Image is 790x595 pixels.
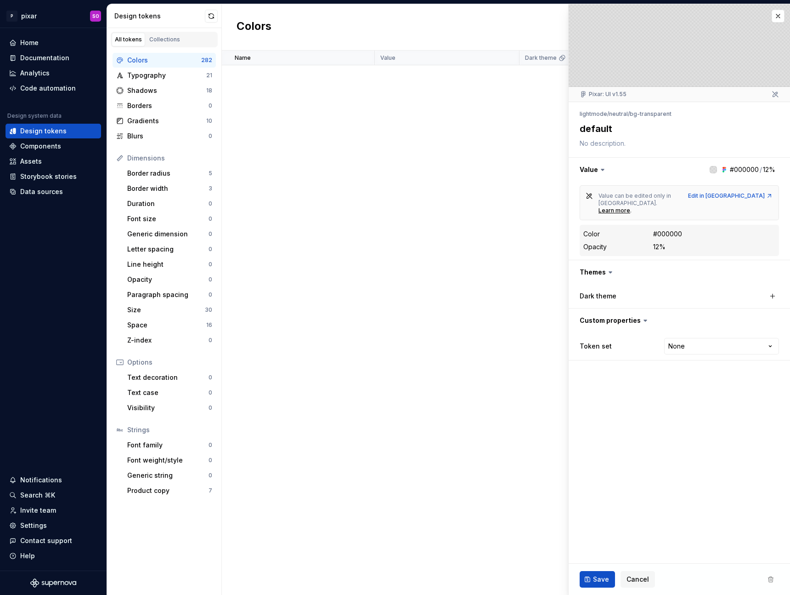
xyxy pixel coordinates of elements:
[209,185,212,192] div: 3
[127,101,209,110] div: Borders
[630,207,632,214] span: .
[124,212,216,226] a: Font size0
[6,51,101,65] a: Documentation
[609,110,628,117] li: neutral
[621,571,655,588] button: Cancel
[593,575,609,584] span: Save
[127,290,209,299] div: Paragraph spacing
[127,229,209,239] div: Generic dimension
[580,110,607,117] li: lightmode
[127,245,209,254] div: Letter spacing
[6,11,17,22] div: P
[149,36,180,43] div: Collections
[6,35,101,50] a: Home
[124,318,216,332] a: Space16
[124,181,216,196] a: Border width3
[92,12,99,20] div: SO
[127,169,209,178] div: Border radius
[209,170,212,177] div: 5
[124,242,216,257] a: Letter spacing0
[127,456,209,465] div: Font weight/style
[6,518,101,533] a: Settings
[20,38,39,47] div: Home
[20,172,77,181] div: Storybook stories
[201,57,212,64] div: 282
[124,257,216,272] a: Line height0
[206,72,212,79] div: 21
[20,84,76,93] div: Code automation
[127,260,209,269] div: Line height
[580,571,615,588] button: Save
[127,199,209,208] div: Duration
[626,575,649,584] span: Cancel
[6,533,101,548] button: Contact support
[206,117,212,125] div: 10
[20,536,72,545] div: Contact support
[124,370,216,385] a: Text decoration0
[113,53,216,68] a: Colors282
[380,54,395,62] p: Value
[113,68,216,83] a: Typography21
[6,549,101,563] button: Help
[580,292,616,301] label: Dark theme
[124,400,216,415] a: Visibility0
[205,306,212,314] div: 30
[209,102,212,109] div: 0
[653,242,666,252] div: 12%
[209,132,212,140] div: 0
[127,373,209,382] div: Text decoration
[209,230,212,238] div: 0
[127,336,209,345] div: Z-index
[127,214,209,223] div: Font size
[127,132,209,141] div: Blurs
[6,169,101,184] a: Storybook stories
[124,438,216,452] a: Font family0
[127,184,209,193] div: Border width
[20,521,47,530] div: Settings
[21,11,37,21] div: pixar
[6,66,101,80] a: Analytics
[209,261,212,268] div: 0
[6,184,101,199] a: Data sources
[127,71,206,80] div: Typography
[6,139,101,154] a: Components
[209,404,212,412] div: 0
[124,287,216,302] a: Paragraph spacing0
[113,129,216,143] a: Blurs0
[7,112,62,120] div: Design system data
[124,272,216,287] a: Opacity0
[127,154,212,163] div: Dimensions
[113,83,216,98] a: Shadows18
[127,320,206,330] div: Space
[113,114,216,128] a: Gradients10
[30,578,76,588] svg: Supernova Logo
[209,200,212,207] div: 0
[653,229,682,239] div: #000000
[206,87,212,94] div: 18
[598,192,672,206] span: Value can be edited only in [GEOGRAPHIC_DATA].
[127,56,201,65] div: Colors
[127,86,206,95] div: Shadows
[235,54,251,62] p: Name
[209,457,212,464] div: 0
[598,207,630,214] div: Learn more
[113,98,216,113] a: Borders0
[124,483,216,498] a: Product copy7
[589,91,626,98] a: Pixar: UI v1.55
[6,488,101,503] button: Search ⌘K
[6,81,101,96] a: Code automation
[20,187,63,196] div: Data sources
[20,157,42,166] div: Assets
[124,385,216,400] a: Text case0
[127,305,205,315] div: Size
[124,196,216,211] a: Duration0
[20,475,62,485] div: Notifications
[20,506,56,515] div: Invite team
[20,69,50,78] div: Analytics
[6,124,101,138] a: Design tokens
[127,425,212,435] div: Strings
[124,453,216,468] a: Font weight/style0
[127,471,209,480] div: Generic string
[583,229,600,239] div: Color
